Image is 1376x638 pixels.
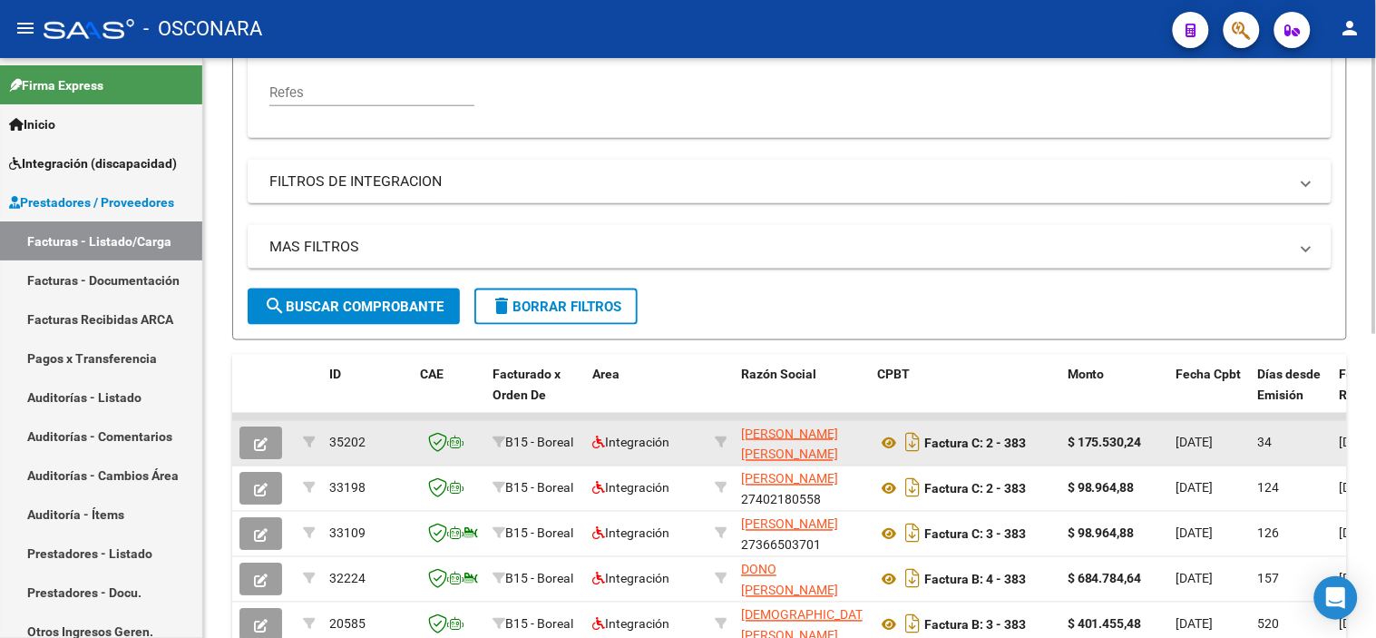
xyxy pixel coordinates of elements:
span: 33109 [329,526,366,541]
span: 35202 [329,436,366,450]
span: ID [329,367,341,381]
span: Area [592,367,620,381]
strong: Factura C: 3 - 383 [924,527,1026,542]
span: [DATE] [1176,617,1214,632]
span: [PERSON_NAME] [PERSON_NAME] [741,427,838,462]
i: Descargar documento [901,519,924,548]
div: 20216115962 [741,424,863,462]
span: DONO [PERSON_NAME][DATE] [741,563,838,619]
strong: $ 401.455,48 [1068,617,1142,632]
span: 520 [1258,617,1280,632]
span: - OSCONARA [143,9,262,49]
span: 20585 [329,617,366,632]
datatable-header-cell: Area [585,355,708,435]
strong: Factura C: 2 - 383 [924,482,1026,496]
span: Integración [592,572,669,586]
datatable-header-cell: Fecha Cpbt [1169,355,1251,435]
span: Integración (discapacidad) [9,153,177,173]
div: 27402180558 [741,469,863,507]
span: CAE [420,367,444,381]
mat-expansion-panel-header: MAS FILTROS [248,225,1332,269]
div: 27366503701 [741,515,863,553]
span: Integración [592,526,669,541]
span: Prestadores / Proveedores [9,192,174,212]
mat-icon: menu [15,17,36,39]
span: Inicio [9,114,55,134]
span: 34 [1258,436,1273,450]
span: B15 - Boreal [505,572,573,586]
i: Descargar documento [901,428,924,457]
span: B15 - Boreal [505,526,573,541]
button: Borrar Filtros [474,289,638,325]
span: B15 - Boreal [505,481,573,496]
span: Fecha Cpbt [1176,367,1242,381]
datatable-header-cell: Días desde Emisión [1251,355,1332,435]
mat-expansion-panel-header: FILTROS DE INTEGRACION [248,160,1332,203]
strong: Factura B: 4 - 383 [924,573,1026,587]
span: [DATE] [1176,436,1214,450]
strong: $ 684.784,64 [1068,572,1142,586]
datatable-header-cell: Razón Social [734,355,870,435]
span: Monto [1068,367,1105,381]
span: 124 [1258,481,1280,496]
span: B15 - Boreal [505,436,573,450]
datatable-header-cell: ID [322,355,413,435]
datatable-header-cell: Monto [1060,355,1169,435]
span: Buscar Comprobante [264,299,444,315]
datatable-header-cell: Facturado x Orden De [485,355,585,435]
div: 27250782700 [741,560,863,598]
span: Integración [592,617,669,632]
datatable-header-cell: CAE [413,355,485,435]
span: [PERSON_NAME] [741,517,838,532]
span: [DATE] [1176,481,1214,496]
span: 126 [1258,526,1280,541]
strong: Factura C: 2 - 383 [924,437,1026,451]
span: Días desde Emisión [1258,367,1322,402]
i: Descargar documento [901,564,924,594]
span: Integración [592,436,669,450]
span: Firma Express [9,75,103,95]
span: [DATE] [1176,572,1214,586]
mat-icon: search [264,295,286,317]
strong: $ 98.964,88 [1068,526,1135,541]
span: Razón Social [741,367,816,381]
span: 32224 [329,572,366,586]
strong: $ 98.964,88 [1068,481,1135,496]
strong: Factura B: 3 - 383 [924,618,1026,633]
span: B15 - Boreal [505,617,573,632]
div: Open Intercom Messenger [1314,576,1358,620]
mat-icon: person [1340,17,1361,39]
button: Buscar Comprobante [248,289,460,325]
strong: $ 175.530,24 [1068,436,1142,450]
mat-panel-title: MAS FILTROS [269,237,1288,257]
span: Borrar Filtros [491,299,621,315]
span: 33198 [329,481,366,496]
mat-icon: delete [491,295,512,317]
i: Descargar documento [901,474,924,503]
span: Facturado x Orden De [493,367,561,402]
datatable-header-cell: CPBT [870,355,1060,435]
span: [PERSON_NAME] [741,472,838,486]
mat-panel-title: FILTROS DE INTEGRACION [269,172,1288,191]
span: [DATE] [1176,526,1214,541]
span: Integración [592,481,669,496]
span: CPBT [877,367,910,381]
span: 157 [1258,572,1280,586]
